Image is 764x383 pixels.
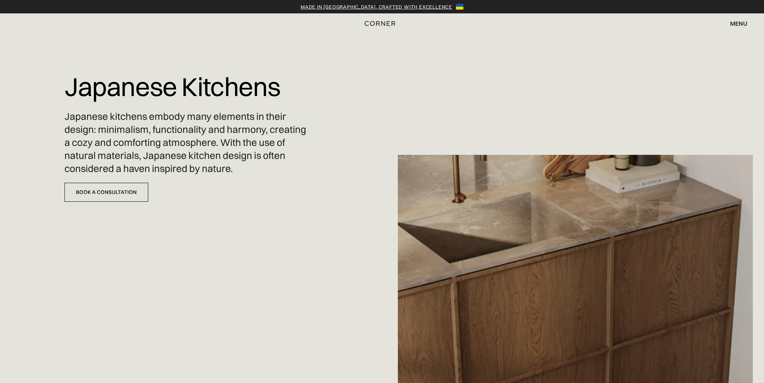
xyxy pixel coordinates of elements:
a: Made in [GEOGRAPHIC_DATA], crafted with excellence [301,3,452,10]
div: menu [730,20,747,26]
h1: Japanese Kitchens [64,67,280,106]
p: Japanese kitchens embody many elements in their design: minimalism, functionality and harmony, cr... [64,110,313,175]
div: menu [723,17,747,30]
a: home [353,19,410,28]
a: Book a Consultation [64,183,148,202]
